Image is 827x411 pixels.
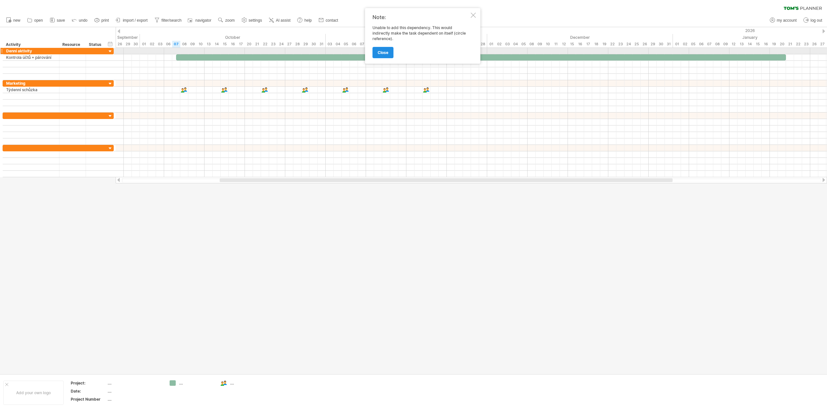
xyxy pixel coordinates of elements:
div: .... [179,380,214,386]
div: Thursday, 15 January 2026 [754,41,762,48]
div: Monday, 5 January 2026 [689,41,697,48]
a: open [26,16,45,25]
div: Friday, 17 October 2025 [237,41,245,48]
span: help [304,18,312,23]
span: print [101,18,109,23]
div: Friday, 5 December 2025 [519,41,528,48]
div: Monday, 19 January 2026 [770,41,778,48]
div: Tuesday, 16 December 2025 [576,41,584,48]
div: Thursday, 2 October 2025 [148,41,156,48]
span: my account [777,18,797,23]
div: Wednesday, 5 November 2025 [342,41,350,48]
div: Thursday, 11 December 2025 [552,41,560,48]
div: Thursday, 16 October 2025 [229,41,237,48]
div: Wednesday, 21 January 2026 [786,41,794,48]
div: Project: [71,380,106,386]
a: help [296,16,314,25]
div: Monday, 22 December 2025 [608,41,616,48]
a: new [5,16,22,25]
div: .... [108,388,162,394]
div: Tuesday, 30 December 2025 [657,41,665,48]
div: Wednesday, 10 December 2025 [544,41,552,48]
div: Wednesday, 7 January 2026 [705,41,713,48]
div: Wednesday, 15 October 2025 [221,41,229,48]
a: contact [317,16,340,25]
div: .... [230,380,265,386]
div: December 2025 [487,34,673,41]
div: Wednesday, 14 January 2026 [746,41,754,48]
div: Thursday, 1 January 2026 [673,41,681,48]
div: Friday, 10 October 2025 [196,41,204,48]
div: Monday, 8 December 2025 [528,41,536,48]
div: Tuesday, 9 December 2025 [536,41,544,48]
div: Tuesday, 27 January 2026 [818,41,826,48]
div: Thursday, 30 October 2025 [309,41,318,48]
span: navigator [195,18,211,23]
div: Wednesday, 31 December 2025 [665,41,673,48]
div: Status [89,41,103,48]
span: contact [326,18,338,23]
div: Wednesday, 3 December 2025 [503,41,511,48]
div: Friday, 2 January 2026 [681,41,689,48]
a: zoom [216,16,236,25]
div: Friday, 24 October 2025 [277,41,285,48]
div: Wednesday, 22 October 2025 [261,41,269,48]
div: Tuesday, 6 January 2026 [697,41,705,48]
div: Monday, 1 December 2025 [487,41,495,48]
div: Tuesday, 14 October 2025 [213,41,221,48]
a: save [48,16,67,25]
div: .... [108,396,162,402]
a: print [93,16,111,25]
a: settings [240,16,264,25]
div: Friday, 9 January 2026 [721,41,729,48]
div: Týdenní schůzka [6,87,56,93]
div: Friday, 31 October 2025 [318,41,326,48]
div: November 2025 [326,34,487,41]
div: .... [108,380,162,386]
div: Monday, 15 December 2025 [568,41,576,48]
div: Monday, 13 October 2025 [204,41,213,48]
div: Friday, 28 November 2025 [479,41,487,48]
div: Monday, 20 October 2025 [245,41,253,48]
div: Monday, 3 November 2025 [326,41,334,48]
a: filter/search [153,16,183,25]
div: Thursday, 8 January 2026 [713,41,721,48]
div: Activity [6,41,56,48]
div: Monday, 29 September 2025 [124,41,132,48]
div: Friday, 19 December 2025 [600,41,608,48]
div: Wednesday, 29 October 2025 [301,41,309,48]
div: Marketing [6,80,56,86]
div: Monday, 29 December 2025 [649,41,657,48]
div: Friday, 26 December 2025 [641,41,649,48]
span: new [13,18,20,23]
div: Tuesday, 23 December 2025 [616,41,624,48]
div: Tuesday, 20 January 2026 [778,41,786,48]
div: Thursday, 18 December 2025 [592,41,600,48]
div: Monday, 27 October 2025 [285,41,293,48]
a: undo [70,16,89,25]
div: Tuesday, 30 September 2025 [132,41,140,48]
span: import / export [123,18,148,23]
a: import / export [114,16,150,25]
span: undo [79,18,88,23]
div: Tuesday, 21 October 2025 [253,41,261,48]
div: Resource [62,41,82,48]
div: Thursday, 22 January 2026 [794,41,802,48]
a: AI assist [267,16,292,25]
div: Denní aktivity [6,48,56,54]
div: Monday, 26 January 2026 [810,41,818,48]
div: Thursday, 23 October 2025 [269,41,277,48]
a: navigator [187,16,213,25]
span: save [57,18,65,23]
div: Kontrola účtů + párování [6,54,56,60]
div: Friday, 16 January 2026 [762,41,770,48]
div: Friday, 12 December 2025 [560,41,568,48]
span: close [378,50,388,55]
span: filter/search [162,18,182,23]
div: Thursday, 4 December 2025 [511,41,519,48]
div: Monday, 6 October 2025 [164,41,172,48]
div: Wednesday, 17 December 2025 [584,41,592,48]
div: Friday, 7 November 2025 [358,41,366,48]
div: Project Number [71,396,106,402]
div: Wednesday, 24 December 2025 [624,41,633,48]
